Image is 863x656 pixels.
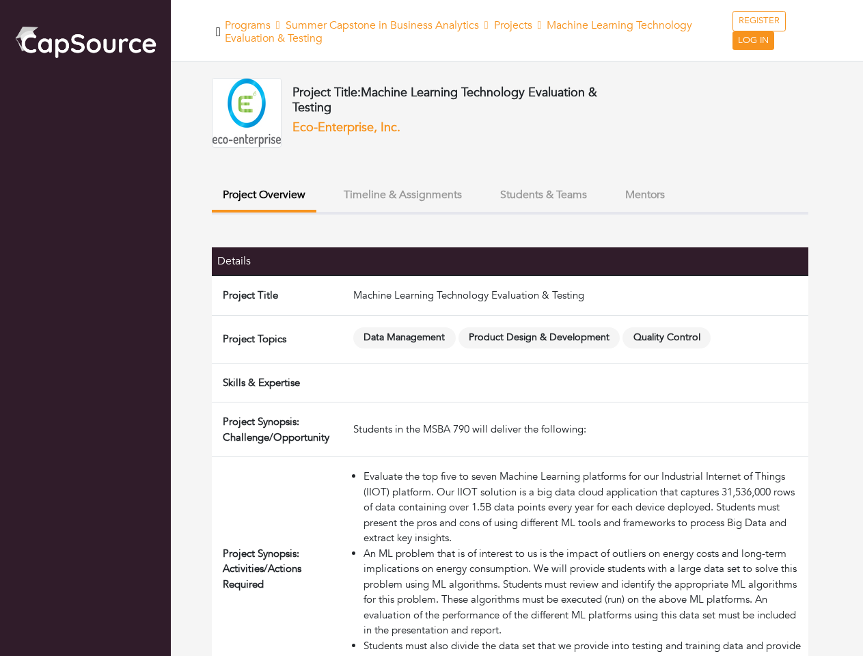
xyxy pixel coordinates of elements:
img: cap_logo.png [14,24,157,59]
a: Programs [225,18,271,33]
td: Machine Learning Technology Evaluation & Testing [348,275,808,315]
a: REGISTER [732,11,786,31]
a: LOG IN [732,31,774,51]
span: Machine Learning Technology Evaluation & Testing [292,84,597,116]
span: Machine Learning Technology Evaluation & Testing [225,18,693,46]
span: Quality Control [622,327,711,348]
th: Details [212,247,348,275]
button: Project Overview [212,180,316,213]
td: Project Synopsis: Challenge/Opportunity [212,402,348,457]
td: Project Title [212,275,348,315]
li: An ML problem that is of interest to us is the impact of outliers on energy costs and long-term i... [364,546,803,638]
a: Summer Capstone in Business Analytics [286,18,479,33]
h4: Project Title: [292,85,629,115]
div: Students in the MSBA 790 will deliver the following: [353,422,803,437]
td: Project Topics [212,315,348,363]
li: Evaluate the top five to seven Machine Learning platforms for our Industrial Internet of Things (... [364,469,803,546]
td: Skills & Expertise [212,363,348,402]
span: Product Design & Development [458,327,620,348]
span: Data Management [353,327,456,348]
a: Projects [494,18,532,33]
img: eco-enterprise_Logo_vf.jpeg [212,78,282,148]
a: Eco-Enterprise, Inc. [292,119,400,136]
button: Mentors [614,180,676,210]
button: Students & Teams [489,180,598,210]
button: Timeline & Assignments [333,180,473,210]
